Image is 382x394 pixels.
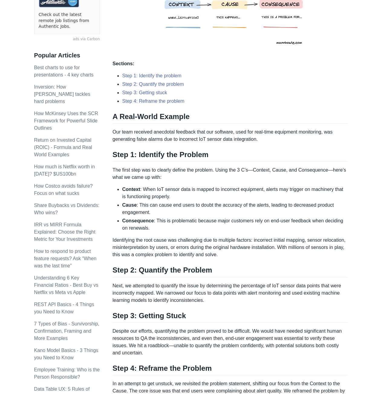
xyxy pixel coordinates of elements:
p: Our team received anecdotal feedback that our software, used for real-time equipment monitoring, ... [113,128,348,143]
a: How McKinsey Uses the SCR Framework for Powerful Slide Outlines [34,111,98,131]
a: How Costco avoids failure? Focus on what sucks [34,183,93,196]
li: : This can cause end users to doubt the accuracy of the alerts, leading to decreased product enga... [122,202,348,216]
a: Step 1: Identify the problem [122,73,181,78]
a: Best charts to use for presentations - 4 key charts [34,65,94,77]
strong: Consequence [122,218,154,223]
a: ads via Carbon [34,37,100,42]
a: IRR vs MIRR Formula Explained: Choose the Right Metric for Your Investments [34,222,96,242]
p: Identifying the root cause was challenging due to multiple factors: incorrect initial mapping, se... [113,237,348,258]
strong: Cause [122,202,137,208]
a: Return on Invested Capital (ROIC) - Formula and Real World Examples [34,137,92,157]
a: Employee Training: Who is the Person Responsible? [34,367,100,379]
strong: Context [122,187,140,192]
h3: Popular Articles [34,52,100,59]
a: Kano Model Basics - 3 Things you Need to Know [34,348,98,360]
a: REST API Basics - 4 Things you Need to Know [34,302,94,314]
a: 7 Types of Bias - Survivorship, Confirmation, Framing and More Examples [34,321,100,341]
a: How much is Netflix worth in [DATE]? $US100bn [34,164,95,176]
h2: Step 2: Quantify the Problem [113,266,348,277]
a: Check out the latest remote job listings from Authentic Jobs. [39,12,95,30]
h2: A Real-World Example [113,112,348,124]
a: Understanding 6 Key Financial Ratios - Best Buy vs Netflix vs Meta vs Apple [34,275,99,295]
a: How to respond to product feature requests? Ask “When was the last time” [34,249,96,268]
strong: Sections: [113,61,134,66]
h2: Step 3: Getting Stuck [113,311,348,323]
p: Despite our efforts, quantifying the problem proved to be difficult. We would have needed signifi... [113,328,348,357]
h2: Step 4: Reframe the Problem [113,364,348,375]
a: Step 4: Reframe the problem [122,98,184,104]
a: Inversion: How [PERSON_NAME] tackles hard problems [34,84,90,104]
h2: Step 1: Identify the Problem [113,150,348,162]
p: The first step was to clearly define the problem. Using the 3 C’s—Context, Cause, and Consequence... [113,166,348,181]
a: Step 3: Getting stuck [122,90,167,95]
a: Step 2: Quantify the problem [122,82,184,87]
a: Share Buybacks vs Dividends: Who wins? [34,203,100,215]
p: Next, we attempted to quantify the issue by determining the percentage of IoT sensor data points ... [113,282,348,304]
li: : This is problematic because major customers rely on end-user feedback when deciding on renewals. [122,217,348,232]
li: : When IoT sensor data is mapped to incorrect equipment, alerts may trigger on machinery that is ... [122,186,348,200]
